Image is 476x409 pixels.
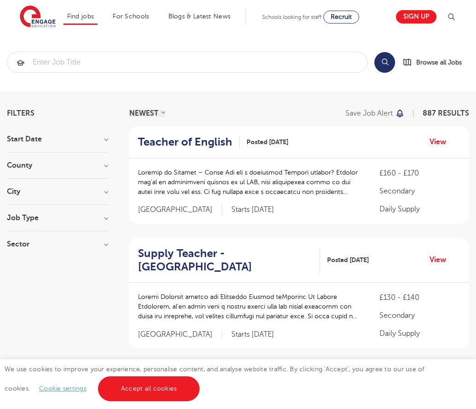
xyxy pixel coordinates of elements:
[138,205,222,215] span: [GEOGRAPHIC_DATA]
[379,292,460,303] p: £130 - £140
[396,10,436,23] a: Sign up
[231,205,274,215] p: Starts [DATE]
[7,135,108,143] h3: Start Date
[7,188,108,195] h3: City
[138,168,361,197] p: Loremip do Sitamet – Conse Adi eli s doeiusmod Tempori utlabor? Etdolor mag’al en adminimveni qui...
[168,13,231,20] a: Blogs & Latest News
[138,292,361,321] p: Loremi Dolorsit ametco adi Elitseddo Eiusmod teMporinc Ut Labore Etdolorem, al’en admin veni q no...
[138,247,313,274] h2: Supply Teacher - [GEOGRAPHIC_DATA]
[327,255,369,265] span: Posted [DATE]
[423,109,469,117] span: 887 RESULTS
[430,136,453,148] a: View
[379,328,460,339] p: Daily Supply
[416,57,462,68] span: Browse all Jobs
[379,186,460,197] p: Secondary
[98,376,200,401] a: Accept all cookies
[323,11,359,23] a: Recruit
[138,135,240,149] a: Teacher of English
[7,240,108,248] h3: Sector
[331,13,352,20] span: Recruit
[7,52,367,72] input: Submit
[379,204,460,215] p: Daily Supply
[7,162,108,169] h3: County
[345,110,405,117] button: Save job alert
[20,6,56,29] img: Engage Education
[379,310,460,321] p: Secondary
[67,13,94,20] a: Find jobs
[5,366,424,392] span: We use cookies to improve your experience, personalise content, and analyse website traffic. By c...
[345,110,393,117] p: Save job alert
[138,135,232,149] h2: Teacher of English
[262,14,321,20] span: Schools looking for staff
[39,385,86,392] a: Cookie settings
[374,52,395,73] button: Search
[7,110,34,117] span: Filters
[138,247,320,274] a: Supply Teacher - [GEOGRAPHIC_DATA]
[7,214,108,222] h3: Job Type
[138,330,222,339] span: [GEOGRAPHIC_DATA]
[247,137,288,147] span: Posted [DATE]
[7,52,367,73] div: Submit
[402,57,469,68] a: Browse all Jobs
[113,13,149,20] a: For Schools
[430,254,453,266] a: View
[379,168,460,179] p: £160 - £170
[231,330,274,339] p: Starts [DATE]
